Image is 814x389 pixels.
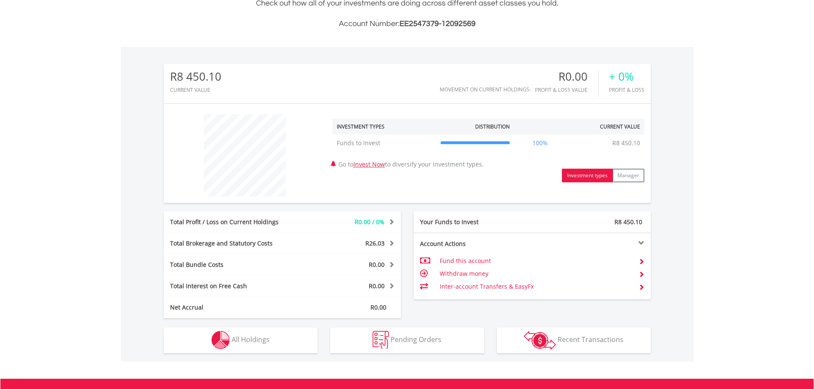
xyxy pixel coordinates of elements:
[514,135,566,152] td: 100%
[164,218,302,226] div: Total Profit / Loss on Current Holdings
[164,239,302,248] div: Total Brokerage and Statutory Costs
[414,240,532,248] div: Account Actions
[353,160,385,168] a: Invest Now
[440,267,632,280] td: Withdraw money
[369,260,385,269] span: R0.00
[332,135,436,152] td: Funds to Invest
[608,135,644,152] td: R8 450.10
[497,328,651,353] button: Recent Transactions
[326,110,651,182] div: Go to to diversify your investment types.
[440,254,632,267] td: Fund this account
[164,282,302,290] div: Total Interest on Free Cash
[355,218,385,226] span: R0.00 / 0%
[164,328,317,353] button: All Holdings
[232,335,270,344] span: All Holdings
[558,335,623,344] span: Recent Transactions
[535,70,598,83] div: R0.00
[614,218,642,226] span: R8 450.10
[566,119,644,135] th: Current Value
[370,303,386,311] span: R0.00
[330,328,484,353] button: Pending Orders
[212,331,230,349] img: holdings-wht.png
[400,20,476,28] span: EE2547379-12092569
[440,87,531,92] div: Movement on Current Holdings:
[440,280,632,293] td: Inter-account Transfers & EasyFx
[562,169,613,182] button: Investment types
[164,260,302,269] div: Total Bundle Costs
[612,169,644,182] button: Manager
[391,335,441,344] span: Pending Orders
[164,303,302,312] div: Net Accrual
[332,119,436,135] th: Investment Types
[369,282,385,290] span: R0.00
[164,18,651,30] h3: Account Number:
[365,239,385,247] span: R26.03
[170,87,221,93] div: CURRENT VALUE
[170,70,221,83] div: R8 450.10
[609,87,644,93] div: Profit & Loss
[414,218,532,226] div: Your Funds to Invest
[609,70,644,83] div: + 0%
[535,87,598,93] div: Profit & Loss Value
[524,331,556,350] img: transactions-zar-wht.png
[475,123,510,130] div: Distribution
[373,331,389,349] img: pending_instructions-wht.png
